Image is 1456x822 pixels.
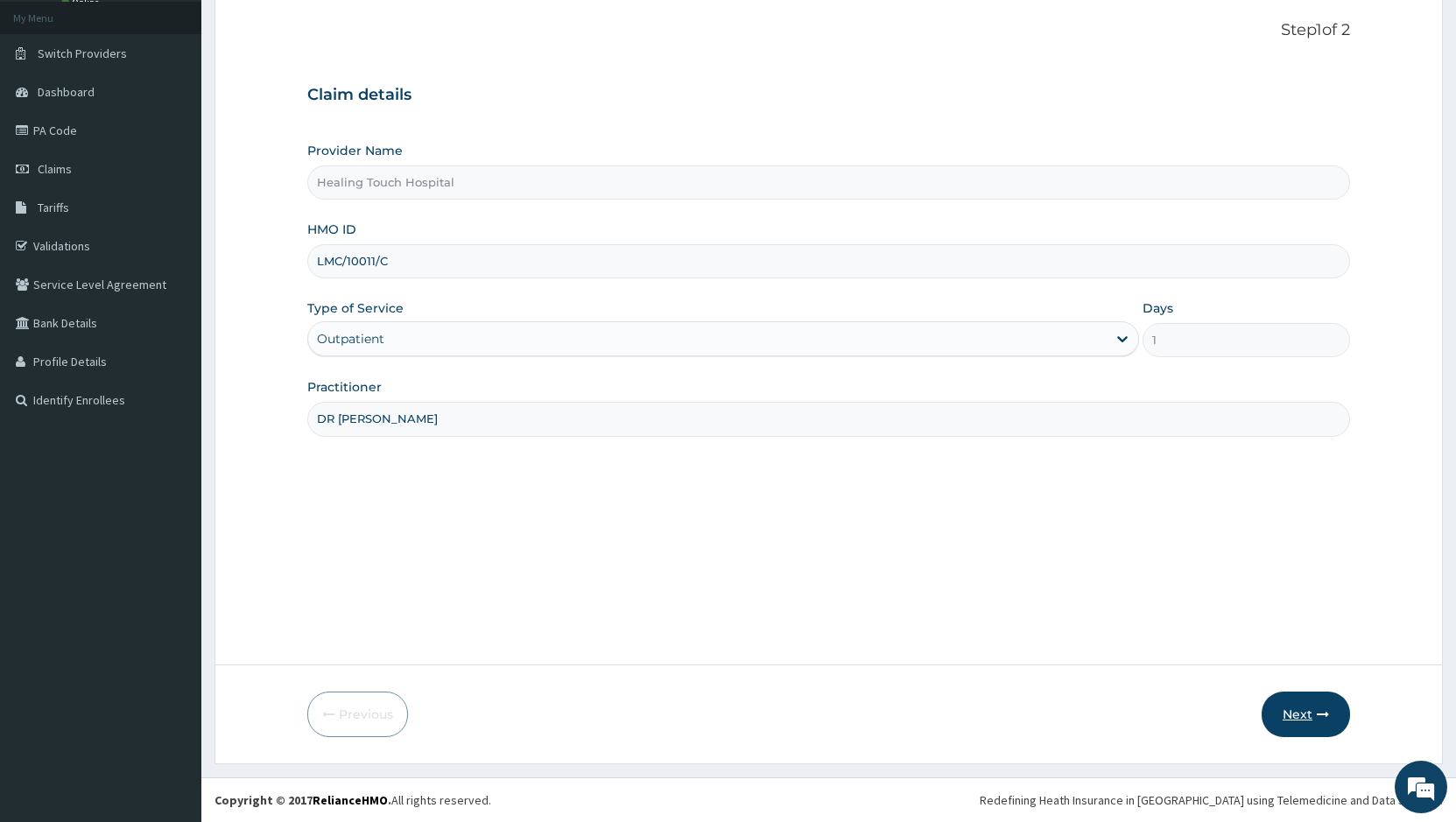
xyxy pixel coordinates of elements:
span: Claims [38,161,72,177]
span: Tariffs [38,200,69,215]
p: Step 1 of 2 [307,21,1350,40]
label: Provider Name [307,142,403,159]
div: Minimize live chat window [287,9,329,51]
span: Dashboard [38,84,95,100]
a: RelianceHMO [313,792,388,808]
div: Chat with us now [91,98,294,121]
strong: Copyright © 2017 . [215,792,391,808]
label: Days [1143,299,1173,317]
span: Switch Providers [38,46,127,61]
div: Outpatient [317,330,384,348]
button: Next [1262,692,1350,737]
img: d_794563401_company_1708531726252_794563401 [32,88,71,131]
span: We're online! [102,221,242,397]
label: Type of Service [307,299,404,317]
footer: All rights reserved. [201,777,1456,822]
input: Enter Name [307,402,1350,436]
input: Enter HMO ID [307,244,1350,278]
textarea: Type your message and hit 'Enter' [9,478,334,539]
label: HMO ID [307,221,356,238]
div: Redefining Heath Insurance in [GEOGRAPHIC_DATA] using Telemedicine and Data Science! [980,791,1443,809]
button: Previous [307,692,408,737]
label: Practitioner [307,378,382,396]
h3: Claim details [307,86,1350,105]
